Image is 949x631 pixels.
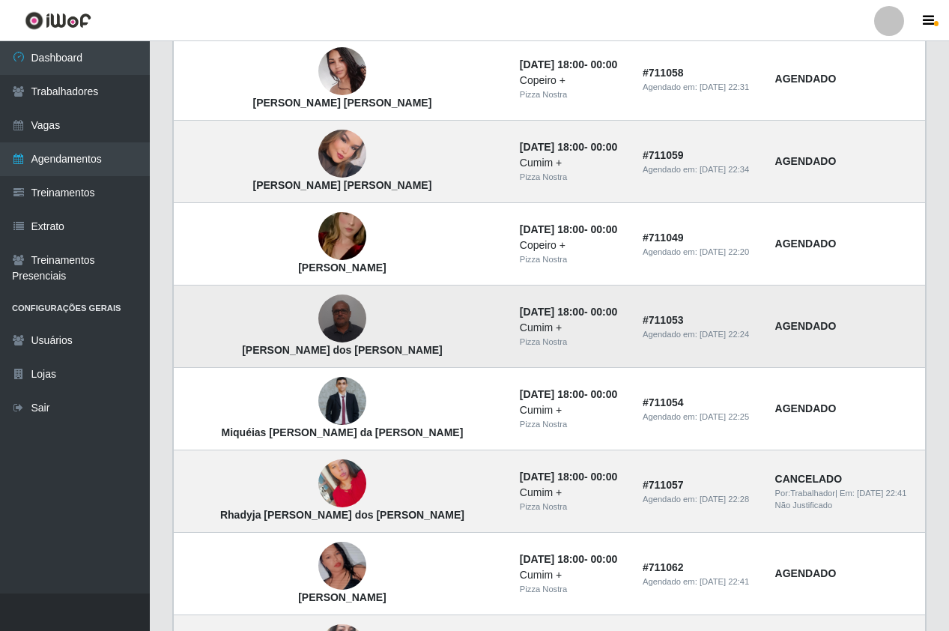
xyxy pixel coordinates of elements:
strong: Rhadyja [PERSON_NAME] dos [PERSON_NAME] [220,509,464,521]
div: Agendado em: [643,576,757,588]
time: 00:00 [591,58,618,70]
time: [DATE] 22:41 [857,489,906,498]
time: [DATE] 18:00 [520,471,584,483]
div: Não Justificado [775,499,916,512]
div: Cumim + [520,567,625,583]
img: Katia Regina Moreira de Brito [318,40,366,103]
strong: # 711054 [643,396,684,408]
div: Cumim + [520,485,625,501]
strong: # 711059 [643,149,684,161]
img: Rhadyja Julia dos Santos Silva Oliveira [318,441,366,527]
img: Jéssica Mayara Lima [318,120,366,188]
strong: - [520,223,617,235]
strong: [PERSON_NAME] dos [PERSON_NAME] [242,344,443,356]
img: Miquéias Henderson da Silva Santos [318,377,366,425]
time: 00:00 [591,223,618,235]
div: Agendado em: [643,493,757,506]
strong: AGENDADO [775,155,837,167]
strong: # 711049 [643,232,684,244]
strong: - [520,306,617,318]
time: 00:00 [591,553,618,565]
div: Copeiro + [520,73,625,88]
div: Agendado em: [643,81,757,94]
time: [DATE] 18:00 [520,58,584,70]
strong: # 711062 [643,561,684,573]
strong: - [520,58,617,70]
strong: - [520,553,617,565]
strong: # 711058 [643,67,684,79]
time: [DATE] 18:00 [520,553,584,565]
div: Pizza Nostra [520,171,625,184]
strong: CANCELADO [775,473,842,485]
time: [DATE] 22:31 [700,82,749,91]
time: 00:00 [591,141,618,153]
div: Pizza Nostra [520,336,625,348]
div: Cumim + [520,320,625,336]
time: [DATE] 22:28 [700,495,749,504]
div: Pizza Nostra [520,501,625,513]
time: [DATE] 22:20 [700,247,749,256]
div: Agendado em: [643,411,757,423]
div: Pizza Nostra [520,88,625,101]
strong: [PERSON_NAME] [298,591,386,603]
div: Cumim + [520,402,625,418]
img: Izabele Juliene Santos [318,524,366,609]
div: Agendado em: [643,246,757,259]
strong: # 711053 [643,314,684,326]
strong: AGENDADO [775,238,837,250]
time: [DATE] 18:00 [520,388,584,400]
div: Agendado em: [643,328,757,341]
time: [DATE] 22:41 [700,577,749,586]
strong: [PERSON_NAME] [298,262,386,274]
strong: [PERSON_NAME] [PERSON_NAME] [253,97,432,109]
time: [DATE] 22:24 [700,330,749,339]
time: [DATE] 22:25 [700,412,749,421]
strong: - [520,141,617,153]
div: Pizza Nostra [520,583,625,596]
img: CoreUI Logo [25,11,91,30]
div: | Em: [775,487,916,500]
div: Pizza Nostra [520,253,625,266]
strong: AGENDADO [775,73,837,85]
div: Copeiro + [520,238,625,253]
strong: AGENDADO [775,320,837,332]
span: Por: Trabalhador [775,489,835,498]
div: Cumim + [520,155,625,171]
time: 00:00 [591,388,618,400]
time: 00:00 [591,306,618,318]
strong: AGENDADO [775,402,837,414]
time: [DATE] 18:00 [520,306,584,318]
strong: AGENDADO [775,567,837,579]
div: Pizza Nostra [520,418,625,431]
time: [DATE] 22:34 [700,165,749,174]
div: Agendado em: [643,163,757,176]
time: [DATE] 18:00 [520,141,584,153]
img: Débora Pereira Costa [318,194,366,280]
strong: - [520,388,617,400]
time: 00:00 [591,471,618,483]
strong: Miquéias [PERSON_NAME] da [PERSON_NAME] [222,426,464,438]
strong: [PERSON_NAME] [PERSON_NAME] [253,179,432,191]
strong: - [520,471,617,483]
img: Severino Ramos dos Santos [318,287,366,351]
strong: # 711057 [643,479,684,491]
time: [DATE] 18:00 [520,223,584,235]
